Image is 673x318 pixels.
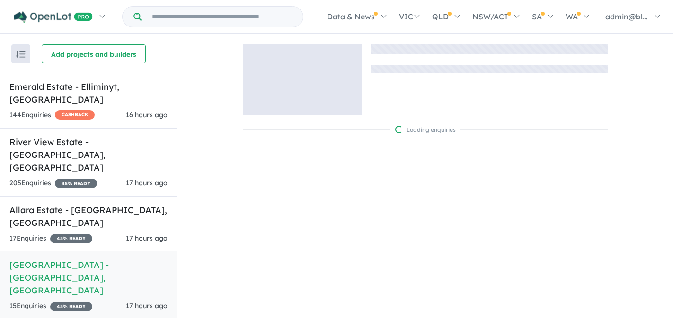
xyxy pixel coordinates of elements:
div: 144 Enquir ies [9,110,95,121]
span: 45 % READY [50,302,92,311]
div: Loading enquiries [395,125,456,135]
span: 17 hours ago [126,179,168,187]
h5: [GEOGRAPHIC_DATA] - [GEOGRAPHIC_DATA] , [GEOGRAPHIC_DATA] [9,258,168,297]
span: 17 hours ago [126,234,168,242]
h5: Emerald Estate - Elliminyt , [GEOGRAPHIC_DATA] [9,80,168,106]
img: Openlot PRO Logo White [14,11,93,23]
span: 45 % READY [55,179,97,188]
span: 45 % READY [50,234,92,243]
div: 15 Enquir ies [9,301,92,312]
div: 17 Enquir ies [9,233,92,244]
div: 205 Enquir ies [9,178,97,189]
span: 16 hours ago [126,111,168,119]
span: 17 hours ago [126,301,168,310]
span: CASHBACK [55,110,95,120]
h5: Allara Estate - [GEOGRAPHIC_DATA] , [GEOGRAPHIC_DATA] [9,204,168,229]
input: Try estate name, suburb, builder or developer [143,7,301,27]
span: admin@bl... [605,12,648,21]
button: Add projects and builders [42,44,146,63]
h5: River View Estate - [GEOGRAPHIC_DATA] , [GEOGRAPHIC_DATA] [9,136,168,174]
img: sort.svg [16,51,26,58]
